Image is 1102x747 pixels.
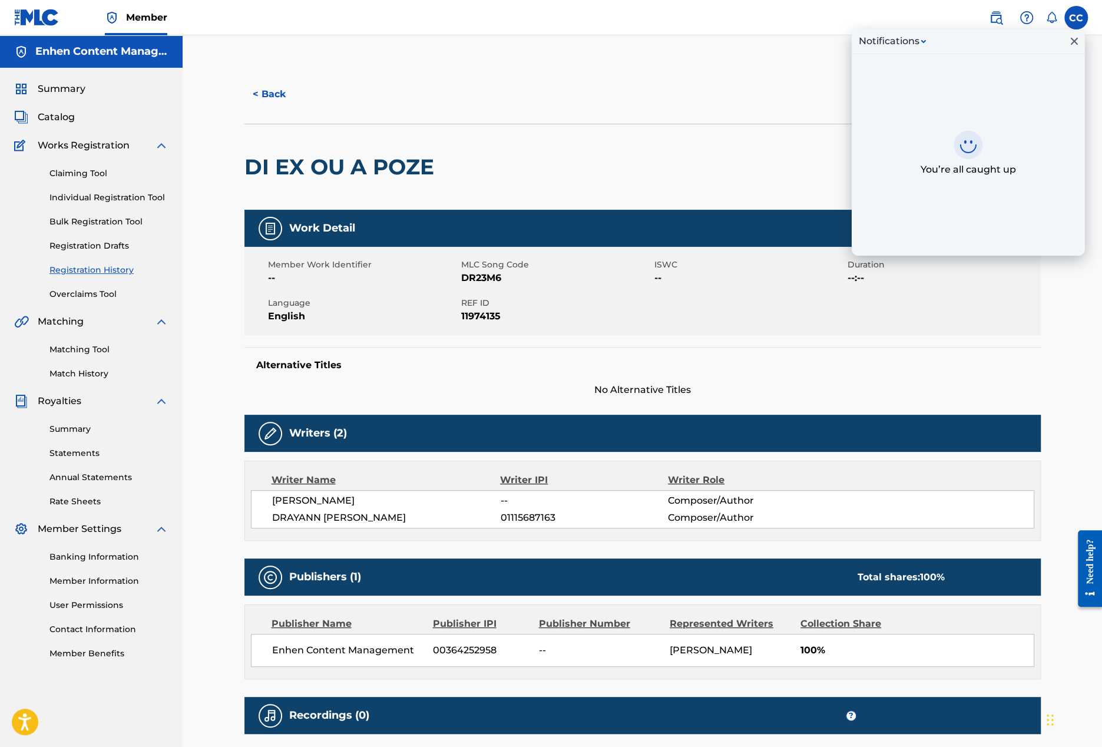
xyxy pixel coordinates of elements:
[14,110,28,124] img: Catalog
[105,11,119,25] img: Top Rightsholder
[49,191,168,204] a: Individual Registration Tool
[256,359,1029,371] h5: Alternative Titles
[500,494,667,508] span: --
[49,447,168,460] a: Statements
[14,522,28,536] img: Member Settings
[268,297,458,309] span: Language
[49,240,168,252] a: Registration Drafts
[848,259,1038,271] span: Duration
[49,495,168,508] a: Rate Sheets
[126,11,167,24] span: Member
[38,110,75,124] span: Catalog
[154,522,168,536] img: expand
[272,643,425,657] span: Enhen Content Management
[668,473,820,487] div: Writer Role
[14,82,85,96] a: SummarySummary
[154,138,168,153] img: expand
[461,309,651,323] span: 11974135
[920,571,945,583] span: 100 %
[38,522,121,536] span: Member Settings
[38,315,84,329] span: Matching
[1045,12,1057,24] div: Notifications
[433,643,530,657] span: 00364252958
[263,709,277,723] img: Recordings
[989,11,1003,25] img: search
[268,259,458,271] span: Member Work Identifier
[272,494,501,508] span: [PERSON_NAME]
[1064,6,1088,29] div: User Menu
[917,159,1020,180] div: You’re all caught up
[244,383,1041,397] span: No Alternative Titles
[859,34,919,48] div: Notifications
[848,271,1038,285] span: --:--
[268,309,458,323] span: English
[500,511,667,525] span: 01115687163
[38,394,81,408] span: Royalties
[14,110,75,124] a: CatalogCatalog
[272,473,501,487] div: Writer Name
[49,471,168,484] a: Annual Statements
[14,315,29,329] img: Matching
[539,617,661,631] div: Publisher Number
[289,222,355,235] h5: Work Detail
[14,9,59,26] img: MLC Logo
[268,271,458,285] span: --
[539,643,661,657] span: --
[244,154,440,180] h2: DI EX OU A POZE
[49,216,168,228] a: Bulk Registration Tool
[14,82,28,96] img: Summary
[49,599,168,612] a: User Permissions
[668,511,820,525] span: Composer/Author
[272,617,424,631] div: Publisher Name
[38,82,85,96] span: Summary
[263,427,277,441] img: Writers
[800,643,1034,657] span: 100%
[1069,521,1102,616] iframe: Resource Center
[49,575,168,587] a: Member Information
[49,343,168,356] a: Matching Tool
[670,617,792,631] div: Represented Writers
[14,45,28,59] img: Accounts
[858,570,945,584] div: Total shares:
[984,6,1008,29] a: Public Search
[49,288,168,300] a: Overclaims Tool
[670,644,752,656] span: [PERSON_NAME]
[500,473,668,487] div: Writer IPI
[654,259,845,271] span: ISWC
[14,394,28,408] img: Royalties
[49,264,168,276] a: Registration History
[433,617,530,631] div: Publisher IPI
[1015,6,1038,29] div: Help
[846,711,856,720] span: ?
[289,709,369,722] h5: Recordings (0)
[1047,702,1054,738] div: Drag
[654,271,845,285] span: --
[289,570,361,584] h5: Publishers (1)
[154,394,168,408] img: expand
[38,138,130,153] span: Works Registration
[154,315,168,329] img: expand
[263,570,277,584] img: Publishers
[855,34,929,48] button: Notifications
[800,617,915,631] div: Collection Share
[289,427,347,440] h5: Writers (2)
[272,511,501,525] span: DRAYANN [PERSON_NAME]
[49,551,168,563] a: Banking Information
[49,368,168,380] a: Match History
[461,297,651,309] span: REF ID
[49,623,168,636] a: Contact Information
[14,138,29,153] img: Works Registration
[461,259,651,271] span: MLC Song Code
[263,222,277,236] img: Work Detail
[35,45,168,58] h5: Enhen Content Management
[244,80,315,109] button: < Back
[668,494,820,508] span: Composer/Author
[461,271,651,285] span: DR23M6
[1020,11,1034,25] img: help
[1043,690,1102,747] iframe: Chat Widget
[49,167,168,180] a: Claiming Tool
[1067,34,1081,48] button: Close Inbox
[49,423,168,435] a: Summary
[49,647,168,660] a: Member Benefits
